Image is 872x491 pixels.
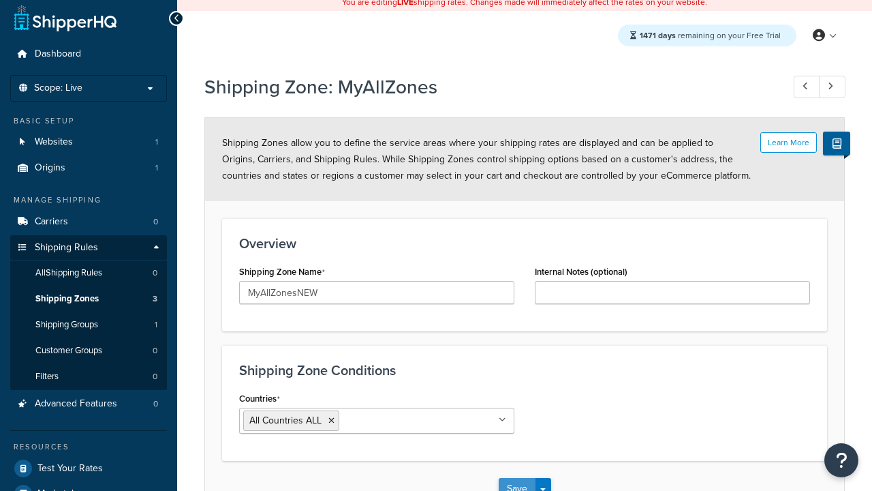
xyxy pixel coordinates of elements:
[819,76,845,98] a: Next Record
[10,286,167,312] a: Shipping Zones3
[34,83,82,94] span: Scope: Live
[10,130,167,155] li: Websites
[10,312,167,338] li: Shipping Groups
[35,371,59,383] span: Filters
[153,398,158,410] span: 0
[35,48,81,60] span: Dashboard
[640,29,676,42] strong: 1471 days
[35,267,102,279] span: All Shipping Rules
[155,162,158,174] span: 1
[35,216,68,228] span: Carriers
[10,194,167,206] div: Manage Shipping
[239,363,810,378] h3: Shipping Zone Conditions
[153,345,157,357] span: 0
[10,209,167,235] li: Carriers
[35,242,98,254] span: Shipping Rules
[10,209,167,235] a: Carriers0
[204,74,768,100] h1: Shipping Zone: MyAllZones
[10,364,167,389] li: Filters
[239,236,810,251] h3: Overview
[10,155,167,181] li: Origins
[10,456,167,481] a: Test Your Rates
[794,76,820,98] a: Previous Record
[824,443,858,477] button: Open Resource Center
[153,267,157,279] span: 0
[249,413,322,428] span: All Countries ALL
[35,162,65,174] span: Origins
[10,261,167,286] a: AllShipping Rules0
[10,130,167,155] a: Websites1
[35,293,99,305] span: Shipping Zones
[222,136,751,183] span: Shipping Zones allow you to define the service areas where your shipping rates are displayed and ...
[10,364,167,389] a: Filters0
[10,338,167,363] a: Customer Groups0
[10,391,167,417] a: Advanced Features0
[35,345,102,357] span: Customer Groups
[10,286,167,312] li: Shipping Zones
[823,132,850,155] button: Show Help Docs
[10,312,167,338] a: Shipping Groups1
[760,132,817,153] button: Learn More
[153,371,157,383] span: 0
[10,115,167,127] div: Basic Setup
[155,319,157,331] span: 1
[35,136,73,148] span: Websites
[35,398,117,410] span: Advanced Features
[10,338,167,363] li: Customer Groups
[155,136,158,148] span: 1
[239,393,280,404] label: Countries
[239,267,325,278] label: Shipping Zone Name
[10,441,167,453] div: Resources
[640,29,781,42] span: remaining on your Free Trial
[37,463,103,475] span: Test Your Rates
[10,235,167,391] li: Shipping Rules
[10,42,167,67] a: Dashboard
[10,235,167,261] a: Shipping Rules
[153,293,157,305] span: 3
[10,155,167,181] a: Origins1
[10,391,167,417] li: Advanced Features
[535,267,627,277] label: Internal Notes (optional)
[35,319,98,331] span: Shipping Groups
[153,216,158,228] span: 0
